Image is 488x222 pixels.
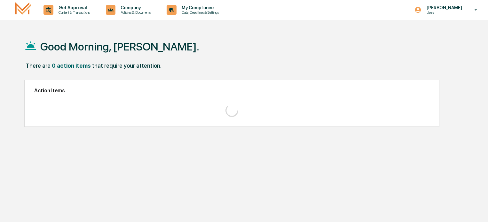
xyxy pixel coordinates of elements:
[115,10,154,15] p: Policies & Documents
[26,62,51,69] div: There are
[52,62,91,69] div: 0 action items
[177,10,222,15] p: Data, Deadlines & Settings
[177,5,222,10] p: My Compliance
[40,40,199,53] h1: Good Morning, [PERSON_NAME].
[53,5,93,10] p: Get Approval
[421,10,465,15] p: Users
[15,2,31,17] img: logo
[92,62,161,69] div: that require your attention.
[53,10,93,15] p: Content & Transactions
[115,5,154,10] p: Company
[34,88,429,94] h2: Action Items
[421,5,465,10] p: [PERSON_NAME]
